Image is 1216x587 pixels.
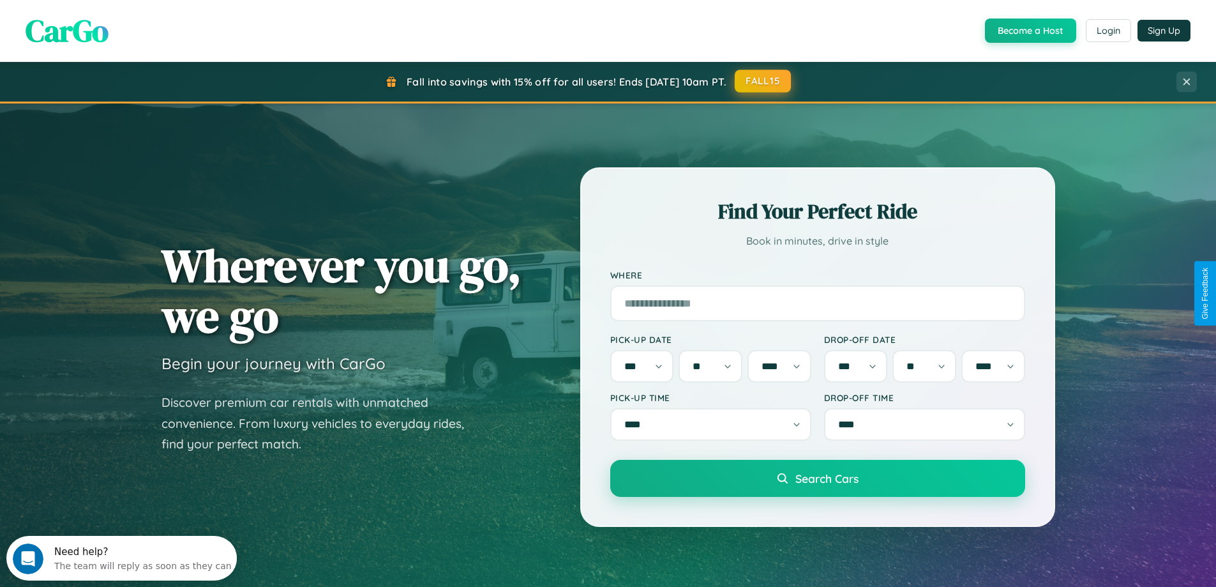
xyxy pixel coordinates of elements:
[610,232,1025,250] p: Book in minutes, drive in style
[824,334,1025,345] label: Drop-off Date
[161,240,522,341] h1: Wherever you go, we go
[1137,20,1190,42] button: Sign Up
[1201,268,1210,319] div: Give Feedback
[985,19,1076,43] button: Become a Host
[795,471,859,485] span: Search Cars
[735,70,791,93] button: FALL15
[26,10,109,52] span: CarGo
[610,460,1025,497] button: Search Cars
[610,270,1025,280] label: Where
[5,5,237,40] div: Open Intercom Messenger
[610,392,811,403] label: Pick-up Time
[161,392,481,455] p: Discover premium car rentals with unmatched convenience. From luxury vehicles to everyday rides, ...
[610,334,811,345] label: Pick-up Date
[1086,19,1131,42] button: Login
[161,354,386,373] h3: Begin your journey with CarGo
[407,75,726,88] span: Fall into savings with 15% off for all users! Ends [DATE] 10am PT.
[48,11,225,21] div: Need help?
[824,392,1025,403] label: Drop-off Time
[610,197,1025,225] h2: Find Your Perfect Ride
[48,21,225,34] div: The team will reply as soon as they can
[6,536,237,581] iframe: Intercom live chat discovery launcher
[13,544,43,574] iframe: Intercom live chat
